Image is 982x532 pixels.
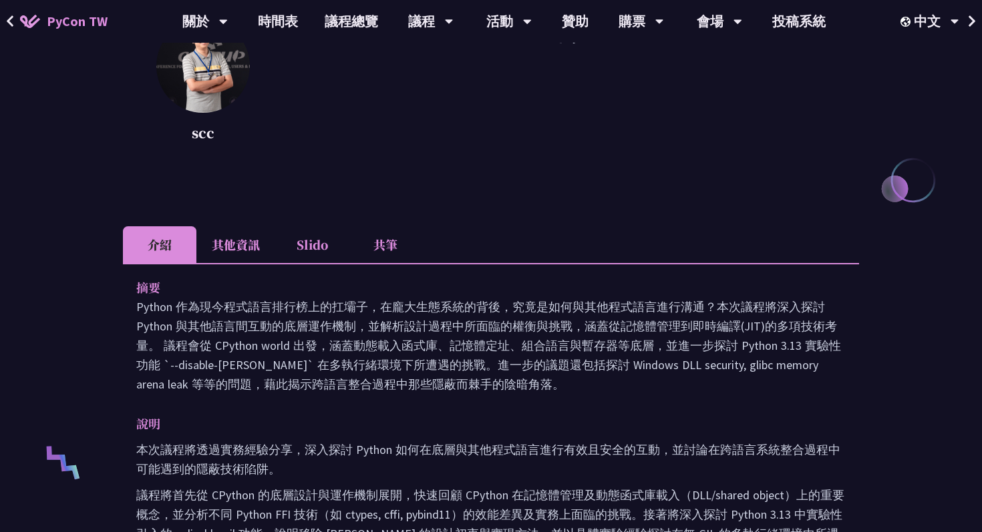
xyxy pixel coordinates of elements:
span: PyCon TW [47,11,108,31]
img: Locale Icon [901,17,914,27]
p: scc [156,123,250,143]
p: 本次議程將透過實務經驗分享，深入探討 Python 如何在底層與其他程式語言進行有效且安全的互動，並討論在跨語言系統整合過程中可能遇到的隱蔽技術陷阱。 [136,440,846,479]
img: Home icon of PyCon TW 2025 [20,15,40,28]
p: Python 作為現今程式語言排行榜上的扛壩子，在龐大生態系統的背後，究竟是如何與其他程式語言進行溝通？本次議程將深入探討 Python 與其他語言間互動的底層運作機制，並解析設計過程中所面臨的... [136,297,846,394]
li: 介紹 [123,226,196,263]
p: scc@cycraft [283,26,859,146]
img: scc [156,19,250,113]
p: 摘要 [136,278,819,297]
li: 共筆 [349,226,422,263]
li: Slido [275,226,349,263]
p: 說明 [136,414,819,433]
a: PyCon TW [7,5,121,38]
li: 其他資訊 [196,226,275,263]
